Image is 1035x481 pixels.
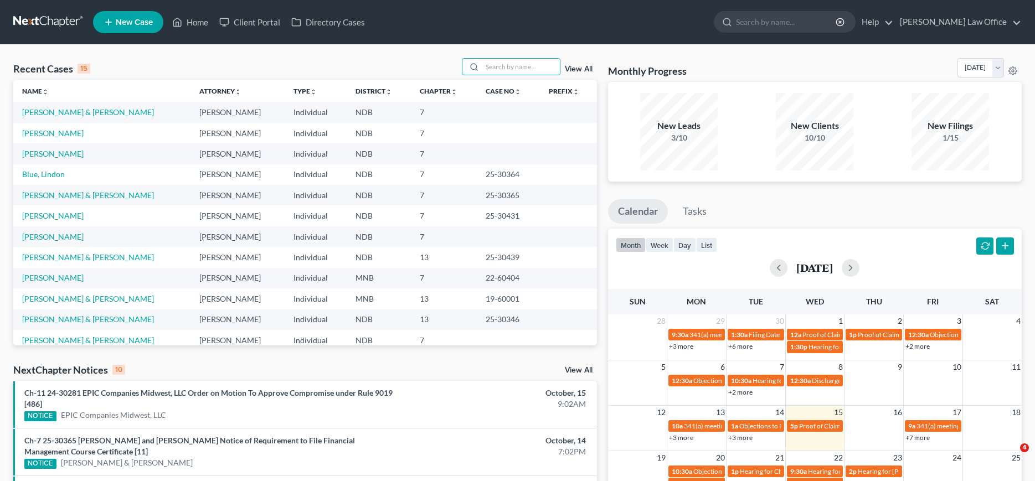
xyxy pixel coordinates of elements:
[715,406,726,419] span: 13
[776,132,853,143] div: 10/10
[796,262,833,273] h2: [DATE]
[672,376,692,385] span: 12:30a
[728,388,753,396] a: +2 more
[640,120,718,132] div: New Leads
[799,422,972,430] span: Proof of Claim Deadline - Government for [PERSON_NAME]
[42,89,49,95] i: unfold_more
[749,330,902,339] span: Filing Date for [PERSON_NAME] & [PERSON_NAME]
[608,64,687,77] h3: Monthly Progress
[908,330,929,339] span: 12:30a
[951,360,962,374] span: 10
[927,297,939,306] span: Fri
[985,297,999,306] span: Sat
[347,143,411,164] td: NDB
[356,87,392,95] a: Districtunfold_more
[482,59,560,75] input: Search by name...
[905,342,930,350] a: +2 more
[22,314,154,324] a: [PERSON_NAME] & [PERSON_NAME]
[715,314,726,328] span: 29
[731,422,738,430] span: 1a
[24,411,56,421] div: NOTICE
[837,314,844,328] span: 1
[285,268,347,288] td: Individual
[696,237,717,252] button: list
[806,297,824,306] span: Wed
[849,467,857,475] span: 2p
[719,360,726,374] span: 6
[740,467,823,475] span: Hearing for Cheyenne Czech
[897,314,903,328] span: 2
[630,297,646,306] span: Sun
[894,12,1021,32] a: [PERSON_NAME] Law Office
[997,443,1024,470] iframe: Intercom live chat
[347,226,411,247] td: NDB
[347,205,411,226] td: NDB
[285,164,347,185] td: Individual
[285,309,347,330] td: Individual
[858,330,1021,339] span: Proof of Claim Deadline - Standard for [PERSON_NAME]
[285,247,347,267] td: Individual
[477,247,540,267] td: 25-30439
[347,288,411,309] td: MNB
[411,288,477,309] td: 13
[672,330,688,339] span: 9:30a
[833,451,844,464] span: 22
[672,422,683,430] span: 10a
[669,433,693,442] a: +3 more
[347,164,411,185] td: NDB
[486,87,521,95] a: Case Nounfold_more
[411,268,477,288] td: 7
[790,330,801,339] span: 12a
[774,314,785,328] span: 30
[790,376,811,385] span: 12:30a
[285,205,347,226] td: Individual
[411,330,477,350] td: 7
[731,467,739,475] span: 1p
[477,164,540,185] td: 25-30364
[689,330,855,339] span: 341(a) meeting for [PERSON_NAME] & [PERSON_NAME]
[22,107,154,117] a: [PERSON_NAME] & [PERSON_NAME]
[477,288,540,309] td: 19-60001
[897,360,903,374] span: 9
[13,363,125,376] div: NextChapter Notices
[790,467,807,475] span: 9:30a
[849,330,857,339] span: 1p
[167,12,214,32] a: Home
[190,185,285,205] td: [PERSON_NAME]
[728,433,753,442] a: +3 more
[347,268,411,288] td: MNB
[420,87,457,95] a: Chapterunfold_more
[285,226,347,247] td: Individual
[310,89,317,95] i: unfold_more
[451,89,457,95] i: unfold_more
[347,309,411,330] td: NDB
[78,64,90,74] div: 15
[190,205,285,226] td: [PERSON_NAME]
[1020,443,1029,452] span: 4
[22,128,84,138] a: [PERSON_NAME]
[22,252,154,262] a: [PERSON_NAME] & [PERSON_NAME]
[190,268,285,288] td: [PERSON_NAME]
[673,199,717,224] a: Tasks
[549,87,579,95] a: Prefixunfold_more
[22,149,84,158] a: [PERSON_NAME]
[22,190,154,200] a: [PERSON_NAME] & [PERSON_NAME]
[190,143,285,164] td: [PERSON_NAME]
[190,288,285,309] td: [PERSON_NAME]
[669,342,693,350] a: +3 more
[1015,314,1022,328] span: 4
[24,459,56,469] div: NOTICE
[190,123,285,143] td: [PERSON_NAME]
[908,422,915,430] span: 9a
[22,335,154,345] a: [PERSON_NAME] & [PERSON_NAME]
[809,343,895,351] span: Hearing for [PERSON_NAME]
[190,247,285,267] td: [PERSON_NAME]
[406,446,586,457] div: 7:02PM
[837,360,844,374] span: 8
[199,87,241,95] a: Attorneyunfold_more
[731,376,751,385] span: 10:30a
[1011,406,1022,419] span: 18
[285,102,347,122] td: Individual
[956,314,962,328] span: 3
[790,422,798,430] span: 5p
